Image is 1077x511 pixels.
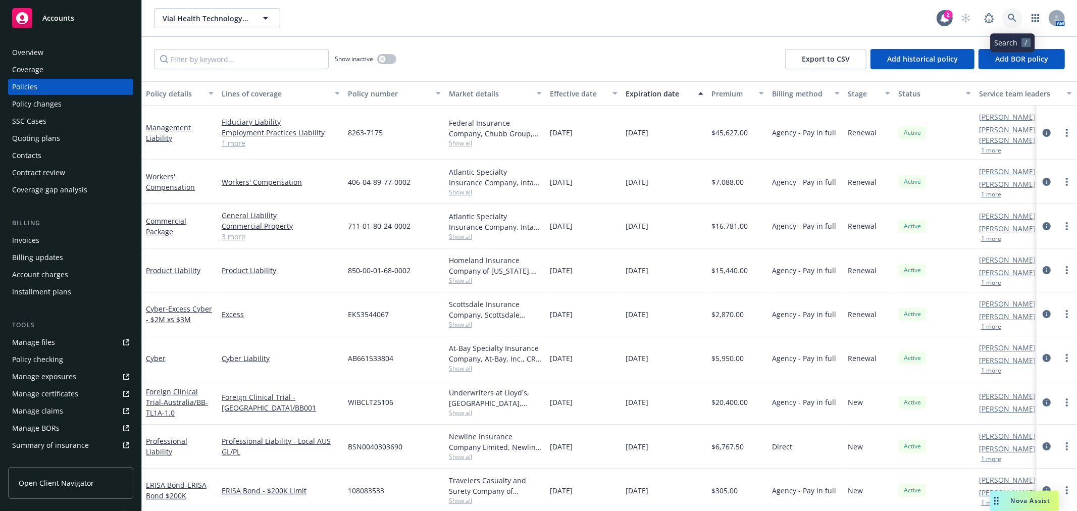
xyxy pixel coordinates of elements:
span: Active [902,310,922,319]
span: Open Client Navigator [19,478,94,488]
span: [DATE] [550,221,573,231]
a: Manage files [8,334,133,350]
a: Excess [222,309,340,320]
a: [PERSON_NAME] [979,487,1036,498]
a: Invoices [8,232,133,248]
span: Show inactive [335,55,373,63]
span: [DATE] [626,221,648,231]
div: Status [898,88,960,99]
span: [DATE] [550,441,573,452]
span: Agency - Pay in full [772,221,836,231]
span: Vial Health Technology Inc. [163,13,250,24]
div: Federal Insurance Company, Chubb Group, CRC Group [449,118,542,139]
span: Agency - Pay in full [772,127,836,138]
a: Policy AI ingestions [8,454,133,471]
span: Show all [449,139,542,147]
a: more [1061,396,1073,408]
span: $305.00 [711,485,738,496]
a: Policy changes [8,96,133,112]
a: Account charges [8,267,133,283]
a: [PERSON_NAME] [979,355,1036,366]
div: Expiration date [626,88,692,99]
span: New [848,485,863,496]
a: Report a Bug [979,8,999,28]
div: Tools [8,320,133,330]
button: Service team leaders [975,81,1076,106]
span: EKS3544067 [348,309,389,320]
button: Export to CSV [785,49,866,69]
div: Atlantic Specialty Insurance Company, Intact Insurance [449,211,542,232]
a: Foreign Clinical Trial [146,387,208,418]
a: Start snowing [956,8,976,28]
span: [DATE] [626,353,648,364]
div: Premium [711,88,753,99]
a: [PERSON_NAME] [979,254,1036,265]
span: $45,627.00 [711,127,748,138]
a: Workers' Compensation [146,172,195,192]
span: Manage exposures [8,369,133,385]
span: Export to CSV [802,54,850,64]
a: Switch app [1025,8,1046,28]
button: Market details [445,81,546,106]
div: Effective date [550,88,606,99]
a: Fiduciary Liability [222,117,340,127]
a: circleInformation [1041,176,1053,188]
span: [DATE] [626,127,648,138]
div: Account charges [12,267,68,283]
div: Policies [12,79,37,95]
a: [PERSON_NAME] [979,311,1036,322]
a: Foreign Clinical Trial - [GEOGRAPHIC_DATA]/BB001 [222,392,340,413]
span: New [848,397,863,407]
span: $7,088.00 [711,177,744,187]
a: 3 more [222,231,340,242]
button: Policy number [344,81,445,106]
span: Active [902,177,922,186]
button: Add BOR policy [979,49,1065,69]
a: Installment plans [8,284,133,300]
span: New [848,441,863,452]
a: Accounts [8,4,133,32]
a: circleInformation [1041,440,1053,452]
div: Scottsdale Insurance Company, Scottsdale Insurance Company (Nationwide), CRC Group [449,299,542,320]
div: 2 [944,10,953,19]
a: Manage certificates [8,386,133,402]
button: Policy details [142,81,218,106]
span: 8263-7175 [348,127,383,138]
a: [PERSON_NAME] [979,223,1036,234]
a: Commercial Package [146,216,186,236]
a: Summary of insurance [8,437,133,453]
a: General Liability [222,210,340,221]
span: Direct [772,441,792,452]
a: Overview [8,44,133,61]
span: Show all [449,452,542,461]
a: Billing updates [8,249,133,266]
span: [DATE] [626,441,648,452]
span: [DATE] [626,309,648,320]
div: Stage [848,88,879,99]
div: Lines of coverage [222,88,329,99]
div: Coverage gap analysis [12,182,87,198]
a: Contacts [8,147,133,164]
div: Summary of insurance [12,437,89,453]
a: SSC Cases [8,113,133,129]
button: Lines of coverage [218,81,344,106]
a: [PERSON_NAME] [979,391,1036,401]
a: Professional Liability [146,436,187,456]
div: Billing [8,218,133,228]
span: [DATE] [550,485,573,496]
span: Show all [449,232,542,241]
a: [PERSON_NAME] [979,403,1036,414]
a: more [1061,484,1073,496]
span: Agency - Pay in full [772,177,836,187]
button: Expiration date [622,81,707,106]
span: $20,400.00 [711,397,748,407]
div: Contract review [12,165,65,181]
span: [DATE] [626,177,648,187]
div: Quoting plans [12,130,60,146]
button: 1 more [981,368,1001,374]
a: more [1061,127,1073,139]
a: Quoting plans [8,130,133,146]
div: Manage certificates [12,386,78,402]
span: Show all [449,276,542,285]
button: 1 more [981,191,1001,197]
